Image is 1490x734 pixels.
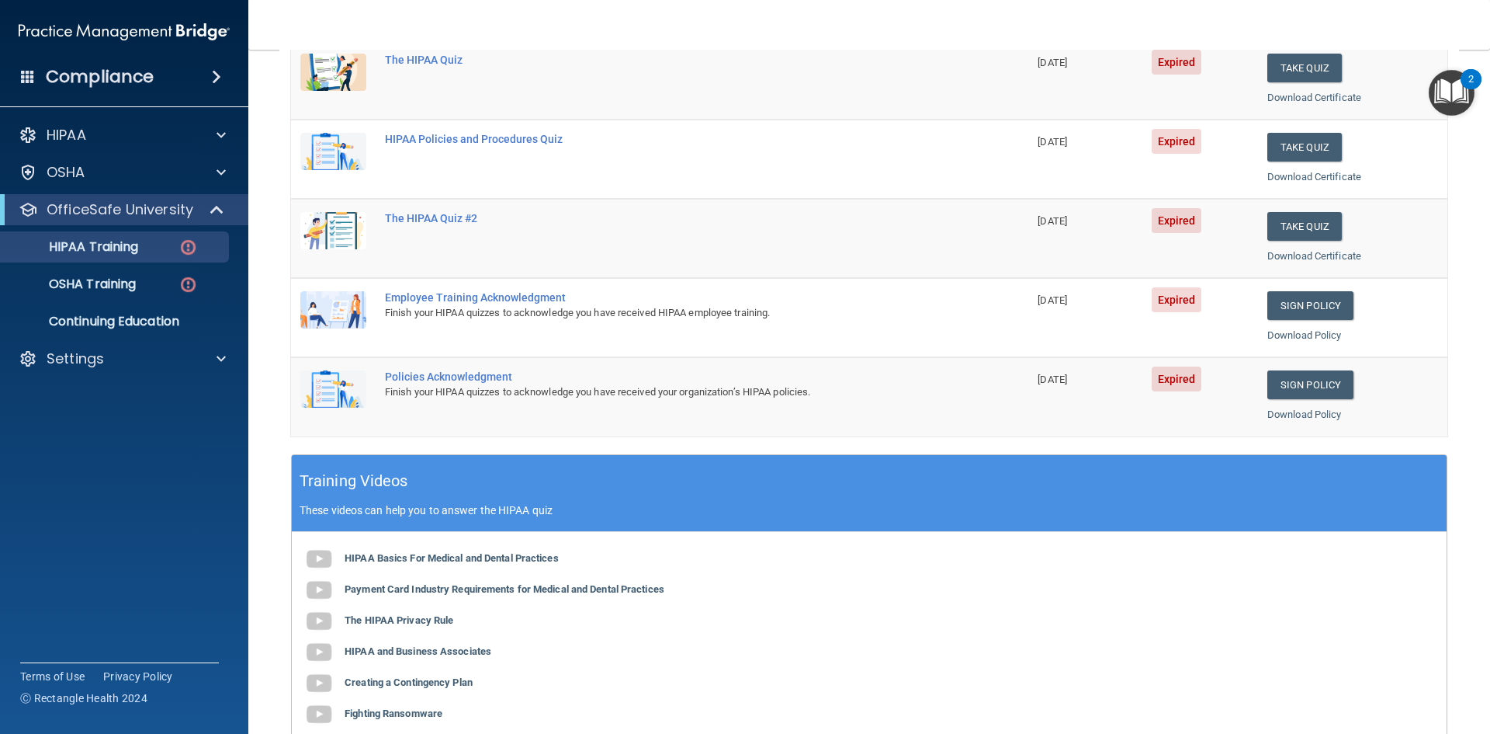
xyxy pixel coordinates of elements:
a: Settings [19,350,226,368]
b: HIPAA Basics For Medical and Dental Practices [345,552,559,564]
a: Download Certificate [1267,92,1361,103]
span: [DATE] [1038,374,1067,385]
span: [DATE] [1038,57,1067,68]
div: Finish your HIPAA quizzes to acknowledge you have received your organization’s HIPAA policies. [385,383,951,402]
div: The HIPAA Quiz #2 [385,212,951,224]
span: Expired [1152,50,1202,75]
a: Download Certificate [1267,250,1361,262]
img: danger-circle.6113f641.png [178,275,198,294]
span: Ⓒ Rectangle Health 2024 [20,691,147,706]
p: OSHA Training [10,277,136,292]
div: 2 [1468,79,1474,99]
div: HIPAA Policies and Procedures Quiz [385,133,951,145]
button: Open Resource Center, 2 new notifications [1429,70,1474,116]
b: Payment Card Industry Requirements for Medical and Dental Practices [345,583,664,595]
img: gray_youtube_icon.38fcd6cc.png [303,668,334,699]
b: Creating a Contingency Plan [345,677,473,688]
a: Download Policy [1267,409,1342,420]
span: [DATE] [1038,215,1067,227]
span: Expired [1152,287,1202,312]
p: HIPAA Training [10,239,138,255]
b: The HIPAA Privacy Rule [345,614,453,626]
img: PMB logo [19,16,230,47]
div: Employee Training Acknowledgment [385,291,951,304]
span: [DATE] [1038,294,1067,306]
div: Finish your HIPAA quizzes to acknowledge you have received HIPAA employee training. [385,304,951,322]
p: These videos can help you to answer the HIPAA quiz [300,504,1439,517]
img: gray_youtube_icon.38fcd6cc.png [303,544,334,575]
img: gray_youtube_icon.38fcd6cc.png [303,699,334,730]
a: Privacy Policy [103,669,173,684]
a: HIPAA [19,126,226,144]
p: Settings [47,350,104,368]
a: Download Policy [1267,329,1342,341]
button: Take Quiz [1267,212,1342,241]
p: Continuing Education [10,314,222,329]
a: Terms of Use [20,669,85,684]
p: OSHA [47,163,85,182]
a: Download Certificate [1267,171,1361,183]
button: Take Quiz [1267,133,1342,162]
a: OfficeSafe University [19,200,225,219]
div: Policies Acknowledgment [385,370,951,383]
img: danger-circle.6113f641.png [178,238,198,257]
button: Take Quiz [1267,54,1342,82]
span: Expired [1152,367,1202,391]
div: The HIPAA Quiz [385,54,951,66]
h4: Compliance [46,66,154,88]
span: [DATE] [1038,136,1067,148]
span: Expired [1152,129,1202,154]
img: gray_youtube_icon.38fcd6cc.png [303,606,334,637]
a: Sign Policy [1267,370,1353,399]
a: Sign Policy [1267,291,1353,320]
p: HIPAA [47,126,86,144]
p: OfficeSafe University [47,200,193,219]
iframe: Drift Widget Chat Controller [1412,627,1471,686]
a: OSHA [19,163,226,182]
b: Fighting Ransomware [345,708,442,719]
img: gray_youtube_icon.38fcd6cc.png [303,575,334,606]
b: HIPAA and Business Associates [345,645,491,657]
h5: Training Videos [300,468,408,495]
span: Expired [1152,208,1202,233]
img: gray_youtube_icon.38fcd6cc.png [303,637,334,668]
